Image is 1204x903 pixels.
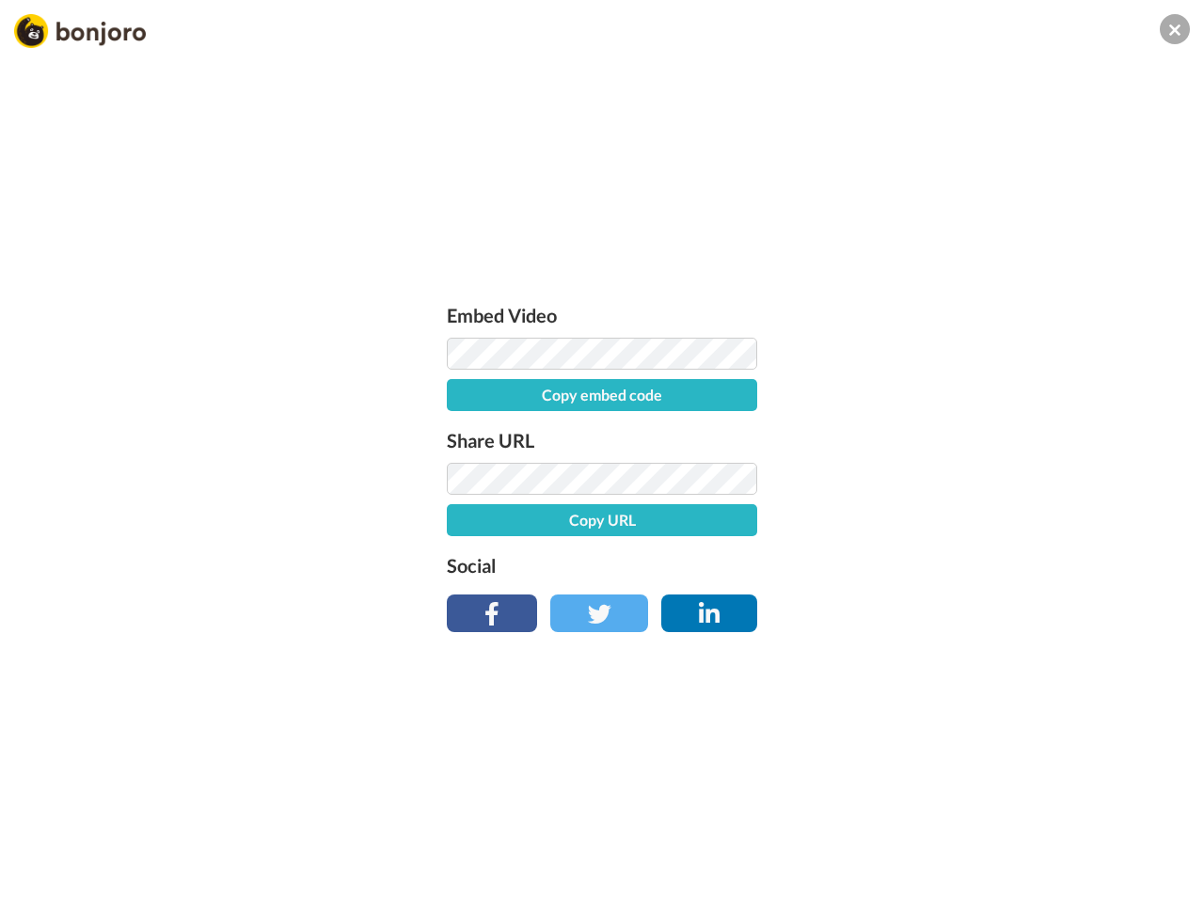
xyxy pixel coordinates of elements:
[447,300,757,330] label: Embed Video
[14,14,146,48] img: Bonjoro Logo
[447,550,757,580] label: Social
[447,504,757,536] button: Copy URL
[447,425,757,455] label: Share URL
[447,379,757,411] button: Copy embed code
